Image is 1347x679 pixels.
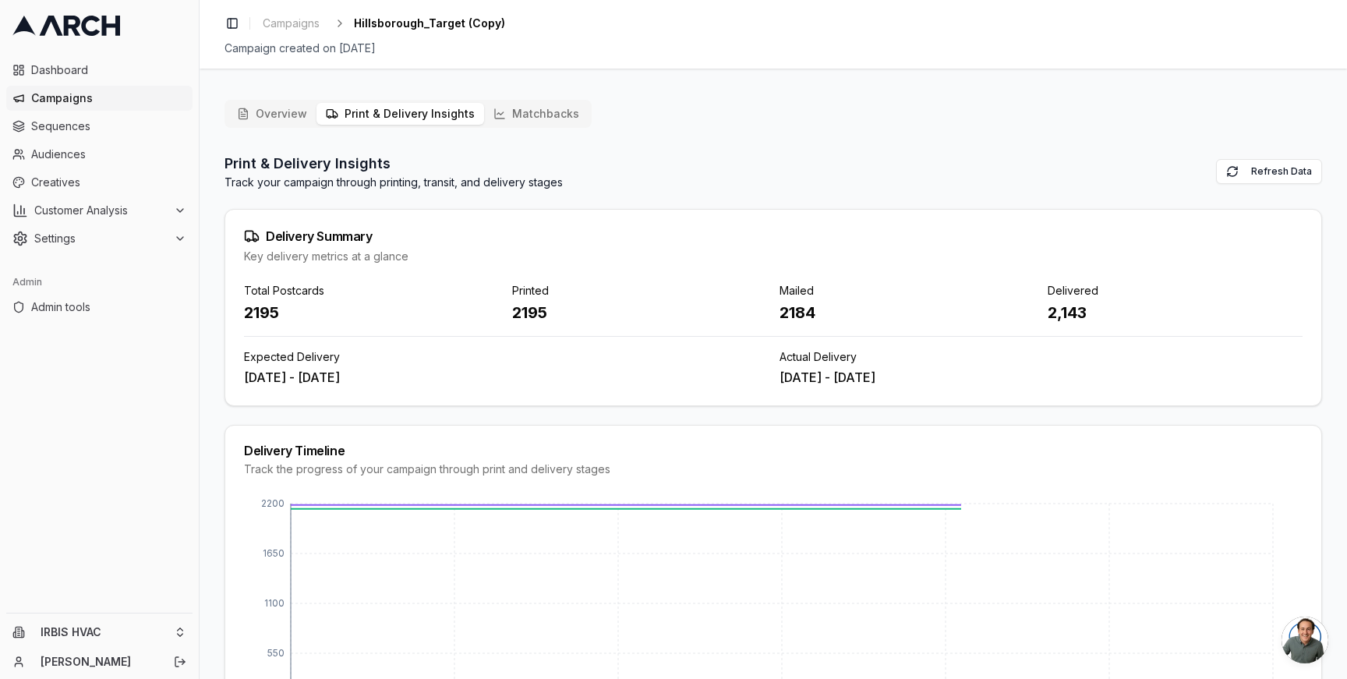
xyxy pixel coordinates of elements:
h2: Print & Delivery Insights [224,153,563,175]
tspan: 1650 [263,547,285,559]
button: Settings [6,226,193,251]
a: [PERSON_NAME] [41,654,157,670]
span: Admin tools [31,299,186,315]
span: Sequences [31,118,186,134]
a: Audiences [6,142,193,167]
div: Mailed [780,283,1035,299]
tspan: 550 [267,647,285,659]
div: Track the progress of your campaign through print and delivery stages [244,462,1303,477]
button: Matchbacks [484,103,589,125]
div: Delivery Summary [244,228,1303,244]
nav: breadcrumb [256,12,505,34]
button: Print & Delivery Insights [316,103,484,125]
div: 2,143 [1048,302,1303,324]
div: Printed [512,283,768,299]
span: Customer Analysis [34,203,168,218]
button: Refresh Data [1216,159,1322,184]
div: [DATE] - [DATE] [244,368,767,387]
div: Delivered [1048,283,1303,299]
a: Sequences [6,114,193,139]
span: Hillsborough_Target (Copy) [354,16,505,31]
div: Actual Delivery [780,349,1303,365]
a: Campaigns [6,86,193,111]
a: Open chat [1282,617,1328,663]
div: 2195 [512,302,768,324]
div: Key delivery metrics at a glance [244,249,1303,264]
div: Campaign created on [DATE] [224,41,1322,56]
p: Track your campaign through printing, transit, and delivery stages [224,175,563,190]
span: Audiences [31,147,186,162]
a: Dashboard [6,58,193,83]
div: Delivery Timeline [244,444,1303,457]
span: Creatives [31,175,186,190]
div: 2184 [780,302,1035,324]
span: Settings [34,231,168,246]
a: Creatives [6,170,193,195]
button: Overview [228,103,316,125]
div: [DATE] - [DATE] [780,368,1303,387]
span: Campaigns [263,16,320,31]
div: Expected Delivery [244,349,767,365]
button: Log out [169,651,191,673]
span: Dashboard [31,62,186,78]
a: Admin tools [6,295,193,320]
span: Campaigns [31,90,186,106]
tspan: 2200 [261,497,285,509]
tspan: 1100 [264,597,285,609]
div: Admin [6,270,193,295]
button: IRBIS HVAC [6,620,193,645]
button: Customer Analysis [6,198,193,223]
a: Campaigns [256,12,326,34]
span: IRBIS HVAC [41,625,168,639]
div: Total Postcards [244,283,500,299]
div: 2195 [244,302,500,324]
